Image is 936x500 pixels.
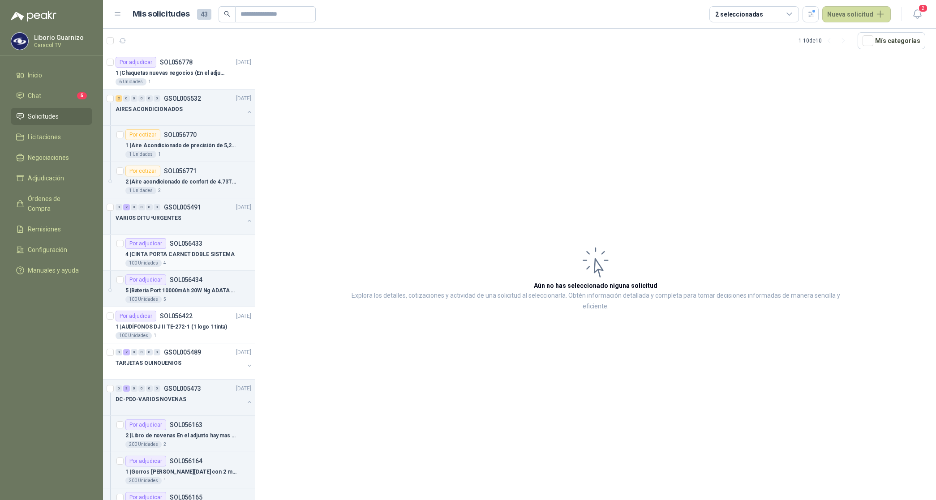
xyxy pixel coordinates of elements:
div: 2 [123,204,130,210]
div: 0 [116,204,122,210]
p: GSOL005473 [164,385,201,392]
div: 0 [146,349,153,355]
p: DC-PDO-VARIOS NOVENAS [116,395,186,404]
div: 0 [154,349,160,355]
div: 0 [138,204,145,210]
div: 0 [138,349,145,355]
p: 2 | Libro de novenas En el adjunto hay mas especificaciones [125,432,237,440]
div: 6 Unidades [116,78,146,85]
div: 100 Unidades [116,332,152,339]
p: 4 | CINTA PORTA CARNET DOBLE SISTEMA [125,250,235,259]
div: 100 Unidades [125,260,162,267]
p: 1 [158,151,161,158]
div: 0 [154,204,160,210]
p: SOL056163 [170,422,202,428]
img: Logo peakr [11,11,56,21]
div: Por adjudicar [125,456,166,466]
p: 2 [158,187,161,194]
a: 0 2 0 0 0 0 GSOL005491[DATE] VARIOS DITU *URGENTES [116,202,253,231]
div: 0 [123,95,130,102]
p: 4 [163,260,166,267]
span: Chat [28,91,41,101]
p: AIRES ACONDICIONADOS [116,105,183,114]
a: Por adjudicarSOL0564345 |Bateria Port 10000mAh 20W Ng ADATA PC100BKCarga100 Unidades5 [103,271,255,307]
a: Chat5 [11,87,92,104]
div: 1 - 10 de 10 [799,34,850,48]
p: SOL056770 [164,132,197,138]
a: Por adjudicarSOL056778[DATE] 1 |Chaquetas nuevas negocios (En el adjunto mas informacion)6 Unidades1 [103,53,255,90]
div: 1 Unidades [125,187,156,194]
div: Por adjudicar [125,419,166,430]
p: SOL056778 [160,59,193,65]
div: 0 [154,385,160,392]
div: Por adjudicar [125,274,166,285]
a: Remisiones [11,221,92,238]
p: SOL056164 [170,458,202,464]
div: Por cotizar [125,166,160,176]
p: [DATE] [236,203,251,212]
a: Por cotizarSOL0567712 |Aire acondicionado de confort de 4.73TR (Mas informacion en el adjunto1 Un... [103,162,255,198]
div: 0 [131,204,137,210]
p: GSOL005491 [164,204,201,210]
span: Negociaciones [28,153,69,162]
a: Negociaciones [11,149,92,166]
p: 5 [163,296,166,303]
span: Licitaciones [28,132,61,142]
div: 3 [123,385,130,392]
a: Inicio [11,67,92,84]
div: Por cotizar [125,129,160,140]
a: Manuales y ayuda [11,262,92,279]
div: 1 Unidades [125,151,156,158]
div: 0 [146,204,153,210]
p: 2 | Aire acondicionado de confort de 4.73TR (Mas informacion en el adjunto [125,178,237,186]
a: Licitaciones [11,128,92,145]
div: 0 [131,385,137,392]
p: SOL056433 [170,240,202,247]
h1: Mis solicitudes [133,8,190,21]
p: TARJETAS QUINQUENIOS [116,359,181,368]
p: 1 [148,78,151,85]
div: 0 [138,95,145,102]
p: 1 | AUDÍFONOS DJ II TE-272-1 (1 logo 1 tinta) [116,323,227,331]
p: [DATE] [236,94,251,103]
div: 0 [154,95,160,102]
p: Caracol TV [34,43,90,48]
span: Configuración [28,245,67,255]
div: Por adjudicar [116,57,156,68]
p: Liborio Guarnizo [34,34,90,41]
span: Solicitudes [28,111,59,121]
p: SOL056771 [164,168,197,174]
a: 0 3 0 0 0 0 GSOL005473[DATE] DC-PDO-VARIOS NOVENAS [116,383,253,412]
div: 0 [146,95,153,102]
a: Configuración [11,241,92,258]
p: [DATE] [236,385,251,393]
a: Por adjudicarSOL0561632 |Libro de novenas En el adjunto hay mas especificaciones200 Unidades2 [103,416,255,452]
a: Por adjudicarSOL0561641 |Gorros [PERSON_NAME][DATE] con 2 marcas200 Unidades1 [103,452,255,488]
div: 0 [138,385,145,392]
a: Por adjudicarSOL0564334 |CINTA PORTA CARNET DOBLE SISTEMA100 Unidades4 [103,235,255,271]
div: 100 Unidades [125,296,162,303]
p: VARIOS DITU *URGENTES [116,214,181,222]
button: Nueva solicitud [822,6,891,22]
p: 1 | Chaquetas nuevas negocios (En el adjunto mas informacion) [116,69,227,77]
p: 2 [163,441,166,448]
p: 5 | Bateria Port 10000mAh 20W Ng ADATA PC100BKCarga [125,286,237,295]
a: Órdenes de Compra [11,190,92,217]
span: Manuales y ayuda [28,265,79,275]
div: 0 [116,349,122,355]
p: [DATE] [236,312,251,321]
a: Por adjudicarSOL056422[DATE] 1 |AUDÍFONOS DJ II TE-272-1 (1 logo 1 tinta)100 Unidades1 [103,307,255,343]
p: 1 | Aire Acondicionado de precisión de 5,2TR (Mas informacion en el adjunto [125,141,237,150]
p: 1 [154,332,156,339]
div: 2 [116,95,122,102]
a: Adjudicación [11,170,92,187]
button: 2 [909,6,925,22]
span: Adjudicación [28,173,64,183]
p: 1 | Gorros [PERSON_NAME][DATE] con 2 marcas [125,468,237,476]
p: GSOL005489 [164,349,201,355]
p: GSOL005532 [164,95,201,102]
span: 2 [918,4,928,13]
span: 5 [77,92,87,99]
span: Órdenes de Compra [28,194,84,214]
div: 2 seleccionadas [715,9,763,19]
